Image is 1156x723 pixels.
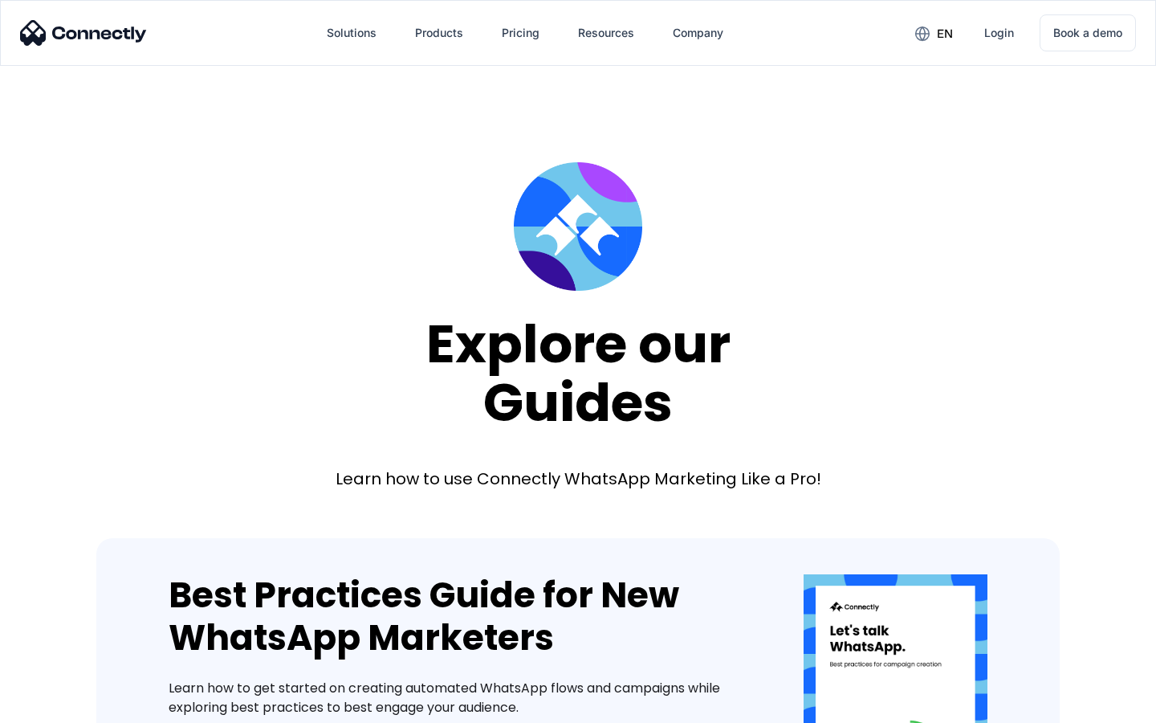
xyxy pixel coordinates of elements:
[937,22,953,45] div: en
[336,468,821,490] div: Learn how to use Connectly WhatsApp Marketing Like a Pro!
[489,14,552,52] a: Pricing
[673,22,723,44] div: Company
[327,22,377,44] div: Solutions
[578,22,634,44] div: Resources
[16,695,96,717] aside: Language selected: English
[169,574,755,660] div: Best Practices Guide for New WhatsApp Marketers
[169,679,755,717] div: Learn how to get started on creating automated WhatsApp flows and campaigns while exploring best ...
[20,20,147,46] img: Connectly Logo
[984,22,1014,44] div: Login
[426,315,731,431] div: Explore our Guides
[971,14,1027,52] a: Login
[1040,14,1136,51] a: Book a demo
[415,22,463,44] div: Products
[32,695,96,717] ul: Language list
[502,22,539,44] div: Pricing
